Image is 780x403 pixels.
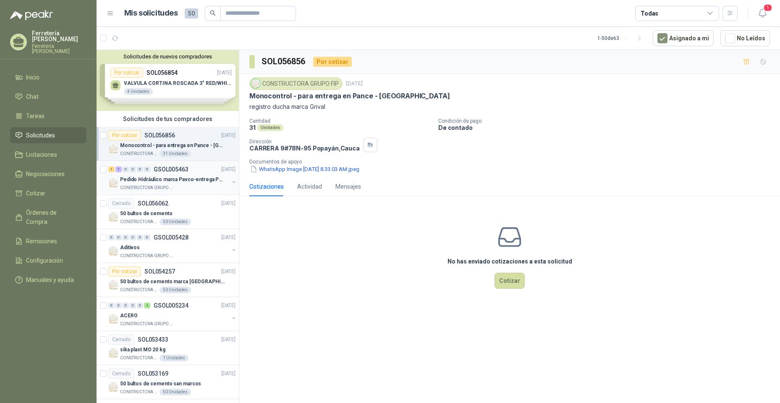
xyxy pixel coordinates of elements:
div: Cerrado [108,198,134,208]
a: CerradoSOL053169[DATE] Company Logo50 bultos de cemento san marcosCONSTRUCTORA GRUPO FIP50 Unidades [97,365,239,399]
p: [DATE] [221,370,236,378]
div: 0 [130,234,136,240]
p: Condición de pago [438,118,777,124]
div: 0 [137,234,143,240]
div: 0 [144,166,150,172]
div: Todas [641,9,658,18]
p: CONSTRUCTORA GRUPO FIP [120,253,173,259]
p: De contado [438,124,777,131]
span: Negociaciones [26,169,65,179]
div: 7 [115,166,122,172]
div: 0 [123,234,129,240]
p: 31 [249,124,256,131]
button: Solicitudes de nuevos compradores [100,53,236,60]
div: Por cotizar [108,266,141,277]
button: WhatsApp Image [DATE] 8.33.03 AM.jpeg [249,165,360,174]
img: Company Logo [108,178,118,188]
div: Unidades [257,124,283,131]
img: Company Logo [108,246,118,256]
div: Actividad [297,182,322,191]
button: Cotizar [495,273,525,289]
p: [DATE] [346,80,363,88]
span: Inicio [26,73,39,82]
a: Manuales y ayuda [10,272,86,288]
img: Company Logo [108,212,118,222]
p: Pedido Hidráulico marca Pavco-entrega Popayán [120,176,225,184]
span: Remisiones [26,237,57,246]
p: Monocontrol - para entrega en Pance - [GEOGRAPHIC_DATA] [249,92,450,100]
div: 0 [137,303,143,308]
p: [DATE] [221,132,236,140]
div: 1 Unidades [160,355,188,361]
div: CONSTRUCTORA GRUPO FIP [249,77,343,90]
span: search [210,10,216,16]
a: 0 0 0 0 0 2 GSOL005234[DATE] Company LogoACEROCONSTRUCTORA GRUPO FIP [108,300,237,327]
a: 0 0 0 0 0 0 GSOL005428[DATE] Company LogoAditivosCONSTRUCTORA GRUPO FIP [108,232,237,259]
a: Licitaciones [10,147,86,163]
span: Órdenes de Compra [26,208,79,227]
img: Company Logo [108,348,118,358]
div: Por cotizar [313,57,352,67]
div: 0 [108,303,115,308]
div: 0 [137,166,143,172]
p: ACERO [120,312,137,320]
button: Asignado a mi [653,30,714,46]
span: Manuales y ayuda [26,275,74,284]
p: SOL054257 [144,269,175,274]
p: GSOL005428 [154,234,188,240]
a: 1 7 0 0 0 0 GSOL005463[DATE] Company LogoPedido Hidráulico marca Pavco-entrega PopayánCONSTRUCTOR... [108,164,237,191]
div: 2 [144,303,150,308]
p: CONSTRUCTORA GRUPO FIP [120,184,173,191]
div: 0 [115,303,122,308]
p: CONSTRUCTORA GRUPO FIP [120,355,158,361]
p: CONSTRUCTORA GRUPO FIP [120,219,158,225]
div: Cerrado [108,335,134,345]
img: Company Logo [251,79,260,88]
div: 0 [115,234,122,240]
a: CerradoSOL053433[DATE] Company Logosika plast MO 20 kgCONSTRUCTORA GRUPO FIP1 Unidades [97,331,239,365]
div: Cotizaciones [249,182,284,191]
div: 0 [144,234,150,240]
a: Chat [10,89,86,105]
span: Licitaciones [26,150,57,159]
div: 0 [123,166,129,172]
div: 31 Unidades [160,150,191,157]
div: 50 Unidades [160,287,191,293]
a: Órdenes de Compra [10,205,86,230]
a: Remisiones [10,233,86,249]
p: GSOL005234 [154,303,188,308]
span: Solicitudes [26,131,55,140]
p: CONSTRUCTORA GRUPO FIP [120,150,158,157]
p: [DATE] [221,268,236,276]
p: CONSTRUCTORA GRUPO FIP [120,321,173,327]
div: Solicitudes de nuevos compradoresPor cotizarSOL056854[DATE] VALVULA CORTINA ROSCADA 3" RED/WHITE4... [97,50,239,111]
div: 0 [108,234,115,240]
a: Negociaciones [10,166,86,182]
p: GSOL005463 [154,166,188,172]
p: CONSTRUCTORA GRUPO FIP [120,389,158,395]
div: Mensajes [335,182,361,191]
div: Solicitudes de tus compradores [97,111,239,127]
p: SOL056062 [138,200,168,206]
a: Solicitudes [10,127,86,143]
span: Configuración [26,256,63,265]
a: Cotizar [10,185,86,201]
a: Tareas [10,108,86,124]
a: Por cotizarSOL056856[DATE] Company LogoMonocontrol - para entrega en Pance - [GEOGRAPHIC_DATA]CON... [97,127,239,161]
div: 50 Unidades [160,219,191,225]
p: Dirección [249,139,360,145]
p: [DATE] [221,336,236,344]
p: Ferretería [PERSON_NAME] [32,30,86,42]
p: 50 bultos de cemento [120,210,173,218]
span: Tareas [26,111,44,121]
div: 50 Unidades [160,389,191,395]
h3: No has enviado cotizaciones a esta solicitud [448,257,572,266]
p: CARRERA 9#78N-95 Popayán , Cauca [249,145,360,152]
img: Company Logo [108,144,118,154]
a: CerradoSOL056062[DATE] Company Logo50 bultos de cementoCONSTRUCTORA GRUPO FIP50 Unidades [97,195,239,229]
div: 0 [130,303,136,308]
p: SOL053433 [138,337,168,342]
a: Por cotizarSOL054257[DATE] Company Logo50 bultos de cemento marca [GEOGRAPHIC_DATA][PERSON_NAME]C... [97,263,239,297]
a: Configuración [10,253,86,269]
p: sika plast MO 20 kg [120,346,165,354]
